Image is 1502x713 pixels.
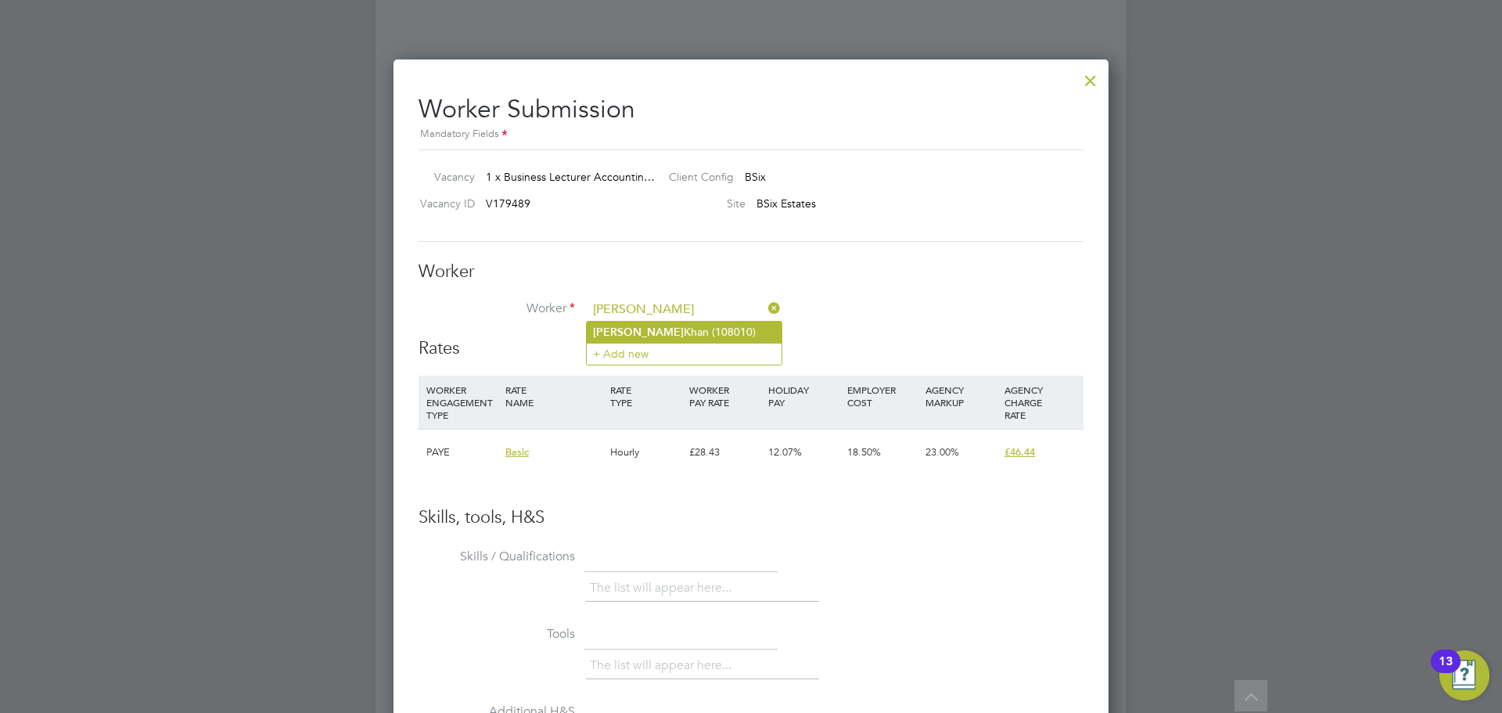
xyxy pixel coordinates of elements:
h3: Worker [419,261,1083,283]
div: Mandatory Fields [419,126,1083,143]
h3: Skills, tools, H&S [419,506,1083,529]
div: Hourly [606,430,685,475]
label: Vacancy ID [412,196,475,211]
label: Vacancy [412,170,475,184]
input: Search for... [588,298,781,322]
span: 18.50% [847,445,881,459]
div: £28.43 [685,430,764,475]
span: 12.07% [768,445,802,459]
div: RATE TYPE [606,376,685,416]
b: [PERSON_NAME] [593,326,684,339]
li: + Add new [587,343,782,364]
div: HOLIDAY PAY [764,376,843,416]
div: AGENCY MARKUP [922,376,1001,416]
div: EMPLOYER COST [843,376,922,416]
div: WORKER PAY RATE [685,376,764,416]
label: Tools [419,626,575,643]
div: AGENCY CHARGE RATE [1001,376,1080,429]
h2: Worker Submission [419,81,1083,143]
span: V179489 [486,196,530,211]
div: WORKER ENGAGEMENT TYPE [422,376,501,429]
label: Skills / Qualifications [419,549,575,565]
button: Open Resource Center, 13 new notifications [1439,650,1489,700]
span: £46.44 [1004,445,1035,459]
h3: Rates [419,337,1083,360]
li: Khan (108010) [587,322,782,343]
li: The list will appear here... [590,655,738,676]
div: RATE NAME [501,376,606,416]
span: 1 x Business Lecturer Accountin… [486,170,655,184]
span: BSix [745,170,766,184]
div: PAYE [422,430,501,475]
label: Client Config [656,170,734,184]
li: The list will appear here... [590,578,738,599]
label: Worker [419,301,575,317]
span: BSix Estates [756,196,816,211]
label: Site [656,196,746,211]
span: 23.00% [925,445,959,459]
div: 13 [1439,661,1453,682]
span: Basic [505,445,529,459]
